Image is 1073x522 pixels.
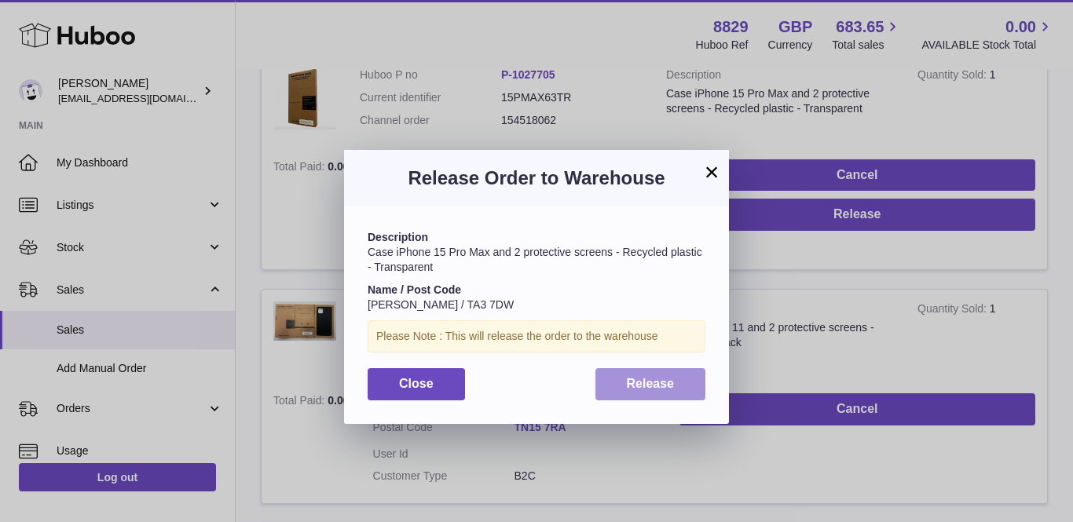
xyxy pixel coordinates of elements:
button: Release [595,368,706,400]
span: Case iPhone 15 Pro Max and 2 protective screens - Recycled plastic - Transparent [368,246,702,273]
span: [PERSON_NAME] / TA3 7DW [368,298,514,311]
strong: Description [368,231,428,243]
button: × [702,162,721,181]
strong: Name / Post Code [368,283,461,296]
span: Close [399,377,434,390]
h3: Release Order to Warehouse [368,166,705,191]
span: Release [627,377,675,390]
div: Please Note : This will release the order to the warehouse [368,320,705,352]
button: Close [368,368,465,400]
